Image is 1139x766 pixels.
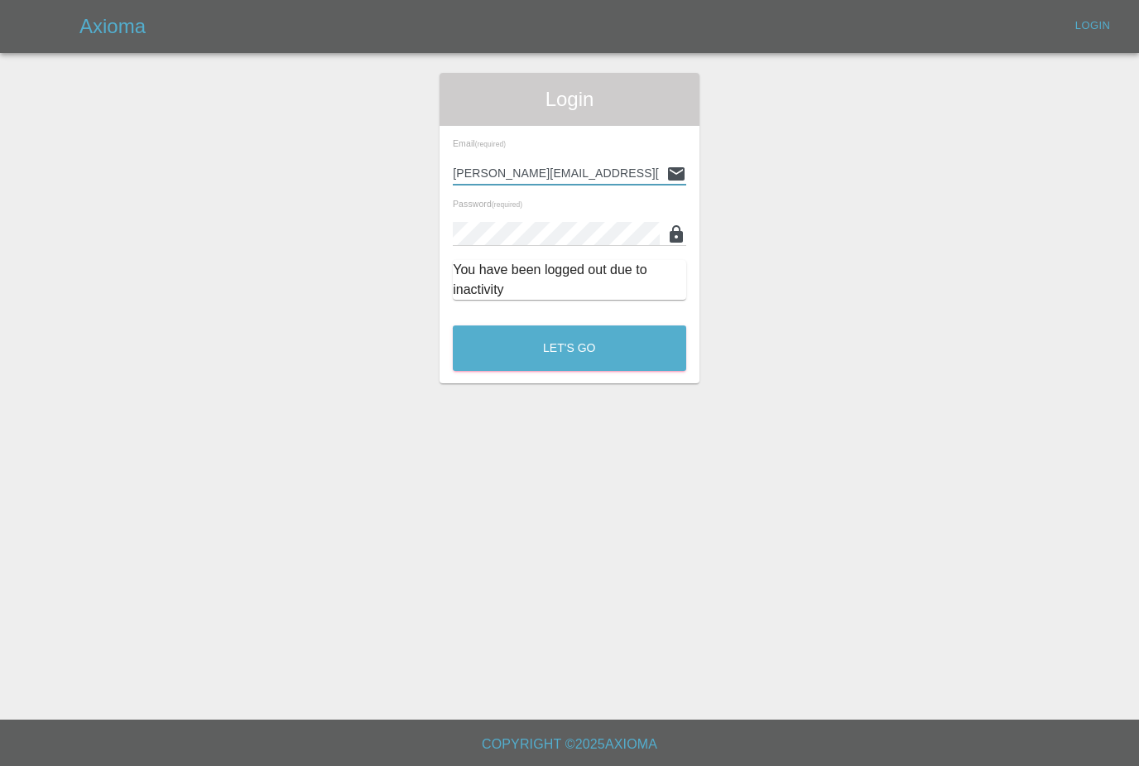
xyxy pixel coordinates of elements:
[453,138,506,148] span: Email
[453,325,686,371] button: Let's Go
[13,733,1126,756] h6: Copyright © 2025 Axioma
[1066,13,1119,39] a: Login
[453,86,686,113] span: Login
[453,260,686,300] div: You have been logged out due to inactivity
[475,141,506,148] small: (required)
[79,13,146,40] h5: Axioma
[492,201,522,209] small: (required)
[453,199,522,209] span: Password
